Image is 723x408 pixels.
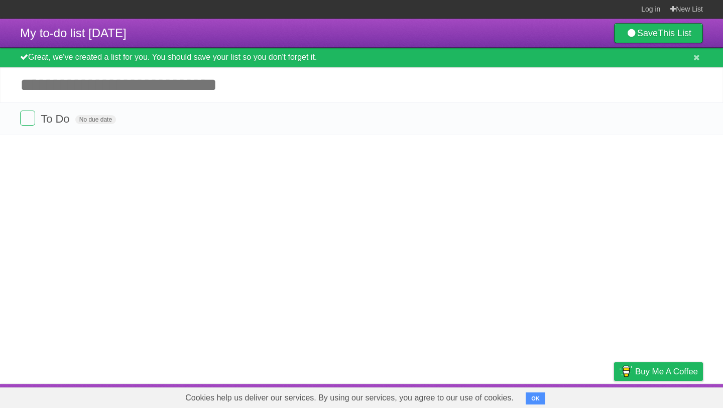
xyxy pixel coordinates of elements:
button: OK [526,392,545,404]
img: Buy me a coffee [619,363,633,380]
a: SaveThis List [614,23,703,43]
b: This List [658,28,691,38]
span: Buy me a coffee [635,363,698,380]
span: No due date [75,115,116,124]
a: About [480,386,502,405]
a: Privacy [601,386,627,405]
a: Developers [514,386,554,405]
span: My to-do list [DATE] [20,26,127,40]
a: Terms [567,386,589,405]
label: Done [20,111,35,126]
span: To Do [41,113,72,125]
a: Buy me a coffee [614,362,703,381]
a: Suggest a feature [640,386,703,405]
span: Cookies help us deliver our services. By using our services, you agree to our use of cookies. [175,388,524,408]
